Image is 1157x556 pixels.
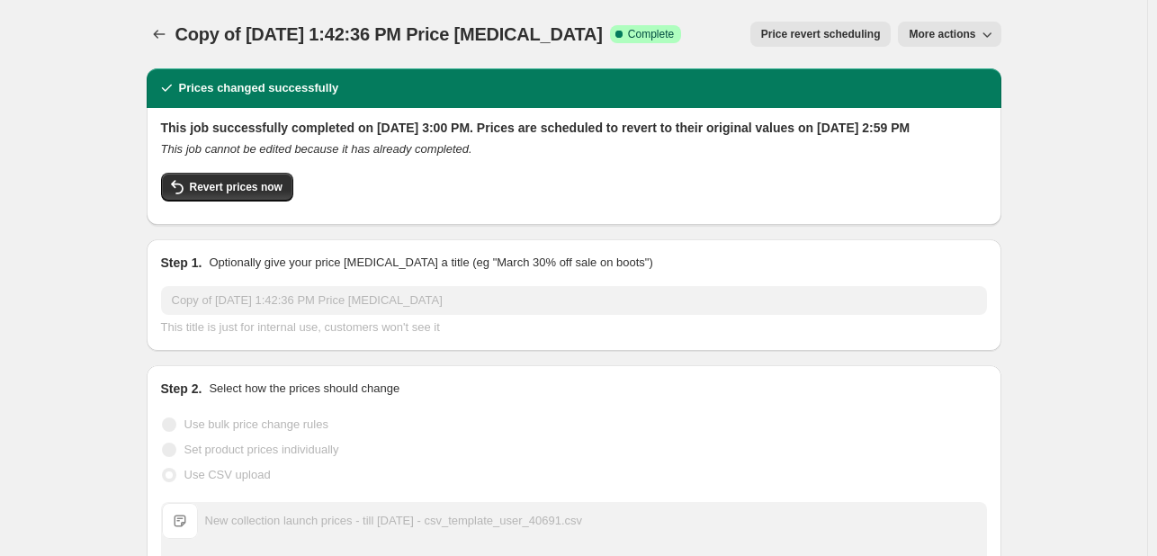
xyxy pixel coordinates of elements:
[175,24,603,44] span: Copy of [DATE] 1:42:36 PM Price [MEDICAL_DATA]
[190,180,283,194] span: Revert prices now
[209,380,399,398] p: Select how the prices should change
[184,468,271,481] span: Use CSV upload
[628,27,674,41] span: Complete
[161,173,293,202] button: Revert prices now
[161,119,987,137] h2: This job successfully completed on [DATE] 3:00 PM. Prices are scheduled to revert to their origin...
[161,320,440,334] span: This title is just for internal use, customers won't see it
[161,254,202,272] h2: Step 1.
[147,22,172,47] button: Price change jobs
[205,512,583,530] div: New collection launch prices - till [DATE] - csv_template_user_40691.csv
[750,22,892,47] button: Price revert scheduling
[179,79,339,97] h2: Prices changed successfully
[184,443,339,456] span: Set product prices individually
[161,142,472,156] i: This job cannot be edited because it has already completed.
[909,27,975,41] span: More actions
[898,22,1000,47] button: More actions
[161,286,987,315] input: 30% off holiday sale
[761,27,881,41] span: Price revert scheduling
[184,417,328,431] span: Use bulk price change rules
[209,254,652,272] p: Optionally give your price [MEDICAL_DATA] a title (eg "March 30% off sale on boots")
[161,380,202,398] h2: Step 2.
